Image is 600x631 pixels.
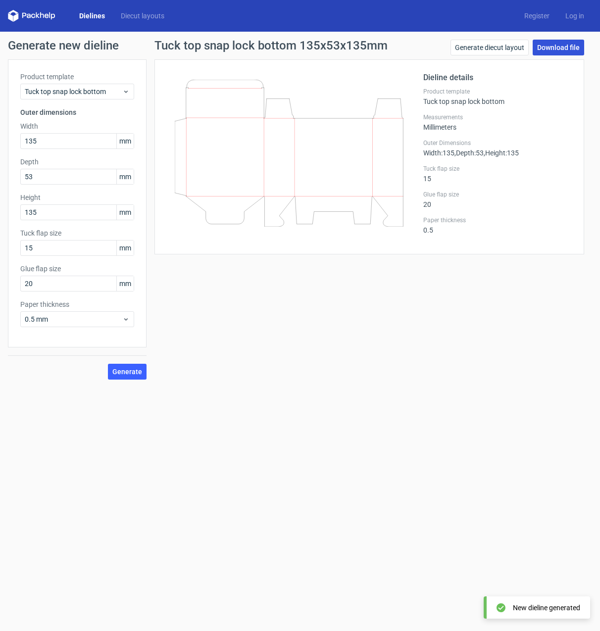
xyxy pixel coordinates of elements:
[423,88,572,105] div: Tuck top snap lock bottom
[454,149,484,157] span: , Depth : 53
[516,11,557,21] a: Register
[423,216,572,224] label: Paper thickness
[116,205,134,220] span: mm
[484,149,519,157] span: , Height : 135
[423,191,572,198] label: Glue flap size
[116,241,134,255] span: mm
[20,299,134,309] label: Paper thickness
[423,191,572,208] div: 20
[25,87,122,97] span: Tuck top snap lock bottom
[450,40,529,55] a: Generate diecut layout
[423,72,572,84] h2: Dieline details
[154,40,388,51] h1: Tuck top snap lock bottom 135x53x135mm
[423,88,572,96] label: Product template
[557,11,592,21] a: Log in
[20,264,134,274] label: Glue flap size
[423,149,454,157] span: Width : 135
[20,121,134,131] label: Width
[8,40,592,51] h1: Generate new dieline
[108,364,147,380] button: Generate
[533,40,584,55] a: Download file
[116,276,134,291] span: mm
[423,113,572,131] div: Millimeters
[116,169,134,184] span: mm
[423,113,572,121] label: Measurements
[423,216,572,234] div: 0.5
[513,603,580,613] div: New dieline generated
[20,107,134,117] h3: Outer dimensions
[20,72,134,82] label: Product template
[116,134,134,148] span: mm
[20,157,134,167] label: Depth
[423,165,572,183] div: 15
[423,165,572,173] label: Tuck flap size
[71,11,113,21] a: Dielines
[113,11,172,21] a: Diecut layouts
[20,228,134,238] label: Tuck flap size
[112,368,142,375] span: Generate
[25,314,122,324] span: 0.5 mm
[423,139,572,147] label: Outer Dimensions
[20,193,134,202] label: Height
